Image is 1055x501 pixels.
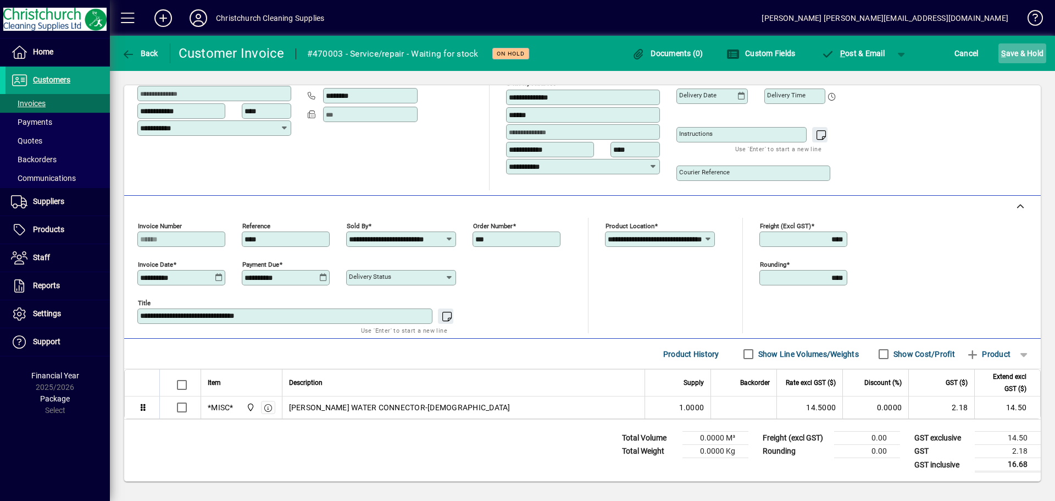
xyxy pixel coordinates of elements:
td: 0.0000 [842,397,908,419]
span: 1.0000 [679,402,704,413]
span: Products [33,225,64,234]
span: Documents (0) [632,49,703,58]
span: Reports [33,281,60,290]
span: GST ($) [946,377,968,389]
span: Support [33,337,60,346]
td: 14.50 [975,432,1041,445]
mat-label: Delivery status [349,273,391,280]
mat-label: Rounding [760,261,786,268]
a: Home [5,38,110,66]
span: Package [40,394,70,403]
a: Reports [5,272,110,300]
span: Quotes [11,136,42,145]
button: Add [146,8,181,28]
span: Discount (%) [864,377,902,389]
a: Invoices [5,94,110,113]
mat-label: Delivery date [679,91,717,99]
span: Home [33,47,53,56]
a: Communications [5,169,110,188]
button: Cancel [952,43,981,63]
label: Show Cost/Profit [891,349,955,360]
a: View on map [628,70,645,88]
td: 0.00 [834,432,900,445]
mat-label: Invoice date [138,261,173,268]
mat-label: Sold by [347,222,368,230]
span: Payments [11,118,52,126]
button: Post & Email [815,43,890,63]
span: Extend excl GST ($) [981,371,1026,395]
div: [PERSON_NAME] [PERSON_NAME][EMAIL_ADDRESS][DOMAIN_NAME] [762,9,1008,27]
span: Customers [33,75,70,84]
span: Backorders [11,155,57,164]
button: Documents (0) [629,43,706,63]
span: P [840,49,845,58]
a: Backorders [5,150,110,169]
label: Show Line Volumes/Weights [756,349,859,360]
a: Settings [5,300,110,328]
span: [PERSON_NAME] WATER CONNECTOR-[DEMOGRAPHIC_DATA] [289,402,510,413]
span: Custom Fields [726,49,796,58]
button: Save & Hold [998,43,1046,63]
span: Settings [33,309,61,318]
td: 16.68 [975,458,1041,472]
td: 0.0000 M³ [682,432,748,445]
td: 2.18 [908,397,974,419]
span: Rate excl GST ($) [786,377,836,389]
div: Christchurch Cleaning Supplies [216,9,324,27]
span: ave & Hold [1001,45,1043,62]
span: ost & Email [821,49,885,58]
span: Invoices [11,99,46,108]
button: Product History [659,344,724,364]
a: Suppliers [5,188,110,216]
span: Communications [11,174,76,183]
button: Custom Fields [724,43,798,63]
span: S [1001,49,1006,58]
td: Total Weight [617,445,682,458]
app-page-header-button: Back [110,43,170,63]
td: 0.00 [834,445,900,458]
span: On hold [497,50,525,57]
td: GST inclusive [909,458,975,472]
div: Customer Invoice [179,45,285,62]
span: Suppliers [33,197,64,206]
mat-label: Order number [473,222,513,230]
span: Product History [663,345,719,363]
span: Back [121,49,158,58]
td: Freight (excl GST) [757,432,834,445]
td: 2.18 [975,445,1041,458]
td: GST [909,445,975,458]
td: Rounding [757,445,834,458]
div: #470003 - Service/repair - Waiting for stock [307,45,479,63]
a: Products [5,216,110,244]
span: Staff [33,253,50,262]
mat-label: Invoice number [138,222,182,230]
mat-hint: Use 'Enter' to start a new line [361,324,447,337]
button: Profile [181,8,216,28]
mat-hint: Use 'Enter' to start a new line [735,142,821,155]
a: Staff [5,244,110,272]
td: 0.0000 Kg [682,445,748,458]
div: 14.5000 [784,402,836,413]
button: Back [119,43,161,63]
td: GST exclusive [909,432,975,445]
span: Supply [684,377,704,389]
mat-label: Courier Reference [679,168,730,176]
button: Choose address [645,71,663,89]
mat-label: Freight (excl GST) [760,222,811,230]
a: Knowledge Base [1019,2,1041,38]
span: Product [966,345,1010,363]
span: Backorder [740,377,770,389]
mat-label: Payment due [242,261,279,268]
mat-label: Product location [606,222,654,230]
span: Description [289,377,323,389]
a: Payments [5,113,110,131]
td: Total Volume [617,432,682,445]
button: Product [960,344,1016,364]
span: Financial Year [31,371,79,380]
a: Support [5,328,110,356]
mat-label: Reference [242,222,270,230]
mat-label: Title [138,299,151,307]
span: Cancel [954,45,979,62]
td: 14.50 [974,397,1040,419]
a: Quotes [5,131,110,150]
